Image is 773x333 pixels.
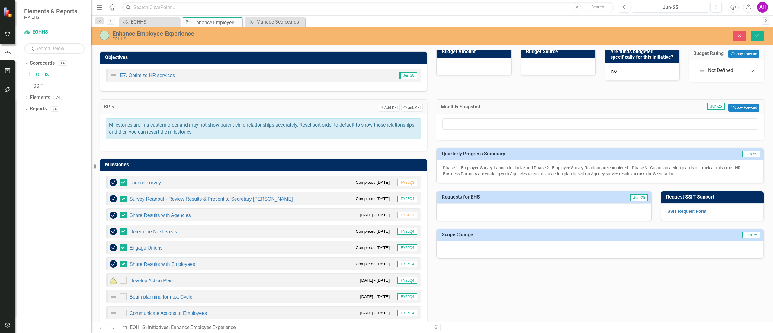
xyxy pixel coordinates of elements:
[356,196,390,202] small: Completed [DATE]
[130,311,207,316] a: Communicate Actions to Employees
[397,228,417,235] span: FY25Q4
[110,309,117,317] img: Not Defined
[58,61,67,66] div: 14
[666,194,761,200] h3: Request SSIT Support
[130,278,173,283] a: Develop Action Plan
[397,196,417,202] span: FY25Q4
[130,180,161,185] a: Launch survey
[110,179,117,186] img: Complete
[360,294,390,299] small: [DATE] - [DATE]
[30,94,50,101] a: Elements
[441,104,576,110] h3: Monthly Snapshot
[121,18,178,26] a: EOHHS
[397,212,417,218] span: FY24Q1
[110,293,117,300] img: Not Defined
[100,31,109,40] img: On-track
[630,194,648,201] span: Jun-25
[24,15,77,20] small: MA EHS
[707,103,725,110] span: Jun-25
[131,18,178,26] div: EOHHS
[378,104,399,112] button: Add KPI
[667,209,706,214] a: SSIT Request Form
[397,244,417,251] span: FY25Q4
[24,8,77,15] span: Elements & Reports
[122,2,614,13] input: Search ClearPoint...
[112,37,476,41] div: EOHHS
[397,261,417,267] span: FY25Q4
[397,277,417,284] span: FY25Q4
[130,325,146,330] a: EOHHS
[526,49,592,54] h3: Budget Source
[148,325,168,330] a: Initiatives
[110,228,117,235] img: Complete
[105,162,424,167] h3: Milestones
[356,179,390,185] small: Completed [DATE]
[24,43,85,54] input: Search Below...
[610,49,677,60] h3: Are funds budgeted specifically for this initiative?
[110,195,117,202] img: Complete
[130,245,162,251] a: Engage Unions
[130,229,177,234] a: Determine Next Steps
[30,105,47,112] a: Reports
[130,294,192,299] a: Begin planning for next Cycle
[110,244,117,251] img: Complete
[356,228,390,234] small: Completed [DATE]
[194,19,241,26] div: Enhance Employee Experience
[360,277,390,283] small: [DATE] - [DATE]
[130,262,195,267] a: Share Results with Employees
[33,83,91,90] a: SSIT
[397,293,417,300] span: FY25Q4
[728,104,759,112] button: Copy Forward
[443,165,757,177] p: Phase 1 - Employee Survey Launch Initiative and Phase 2 - Employee Survey Readout are completed. ...
[121,324,427,331] div: » »
[33,71,91,78] a: EOHHS
[399,72,417,79] span: Jun-25
[634,4,707,11] div: Jun-25
[742,151,760,157] span: Jun-25
[110,277,117,284] img: At-risk
[53,95,63,100] div: 74
[401,104,423,112] button: Link KPI
[112,30,476,37] div: Enhance Employee Experience
[110,212,117,219] img: Complete
[397,310,417,316] span: FY25Q4
[397,179,417,186] span: FY25Q3
[24,29,85,36] a: EOHHS
[611,69,617,73] span: No
[130,196,293,202] a: Survey Readout - Review Results & Present to Secretary [PERSON_NAME]
[171,325,236,330] div: Enhance Employee Experience
[442,232,642,238] h3: Scope Change
[442,151,688,157] h3: Quarterly Progress Summary
[693,51,724,56] h3: Budget Rating
[130,213,191,218] a: Share Results with Agencies
[632,2,709,13] button: Jun-25
[582,3,613,11] button: Search
[104,104,162,110] h3: KPIs
[110,260,117,268] img: Complete
[442,194,580,200] h3: Requests for EHS
[110,72,117,79] img: Not Defined
[356,261,390,267] small: Completed [DATE]
[106,118,421,139] div: Milestones are in a custom order and may not show parent child relationships accurately. Reset so...
[591,5,604,9] span: Search
[120,73,175,78] a: E7. Optimize HR services
[105,55,424,60] h3: Objectives
[360,310,390,316] small: [DATE] - [DATE]
[442,49,508,54] h3: Budget Amount
[246,18,304,26] a: Manage Scorecards
[30,60,55,67] a: Scorecards
[50,106,59,112] div: 24
[757,2,768,13] button: AH
[3,7,14,17] img: ClearPoint Strategy
[256,18,304,26] div: Manage Scorecards
[742,232,760,238] span: Jun-25
[728,50,759,58] button: Copy Forward
[360,212,390,218] small: [DATE] - [DATE]
[356,245,390,251] small: Completed [DATE]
